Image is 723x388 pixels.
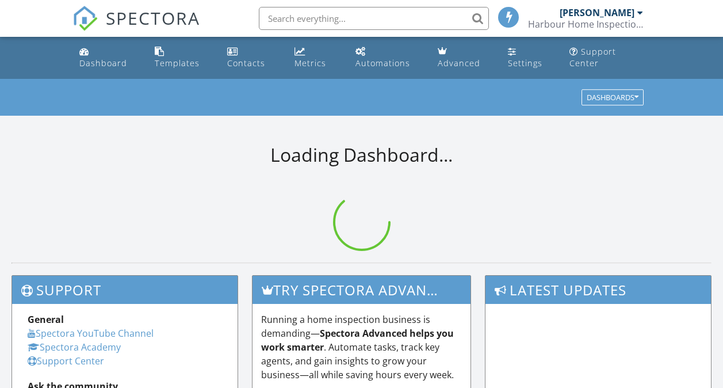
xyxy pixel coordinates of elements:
a: Advanced [433,41,494,74]
img: The Best Home Inspection Software - Spectora [72,6,98,31]
a: Settings [503,41,556,74]
a: Support Center [565,41,648,74]
strong: General [28,313,64,326]
span: SPECTORA [106,6,200,30]
input: Search everything... [259,7,489,30]
a: Metrics [290,41,342,74]
a: Spectora Academy [28,341,121,353]
div: Support Center [569,46,616,69]
div: Advanced [438,58,480,69]
div: Metrics [294,58,326,69]
div: [PERSON_NAME] [560,7,634,18]
h3: Latest Updates [485,276,711,304]
a: Dashboard [75,41,141,74]
a: Contacts [223,41,281,74]
div: Dashboards [587,94,638,102]
a: Templates [150,41,213,74]
div: Harbour Home Inspections [528,18,643,30]
div: Automations [355,58,410,69]
button: Dashboards [582,90,644,106]
h3: Support [12,276,238,304]
strong: Spectora Advanced helps you work smarter [261,327,454,353]
div: Settings [508,58,542,69]
div: Templates [155,58,200,69]
a: Support Center [28,355,104,367]
a: Automations (Basic) [351,41,424,74]
a: Spectora YouTube Channel [28,327,154,340]
a: SPECTORA [72,16,200,40]
div: Contacts [227,58,265,69]
div: Dashboard [79,58,127,69]
h3: Try spectora advanced [DATE] [253,276,471,304]
p: Running a home inspection business is demanding— . Automate tasks, track key agents, and gain ins... [261,313,462,382]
